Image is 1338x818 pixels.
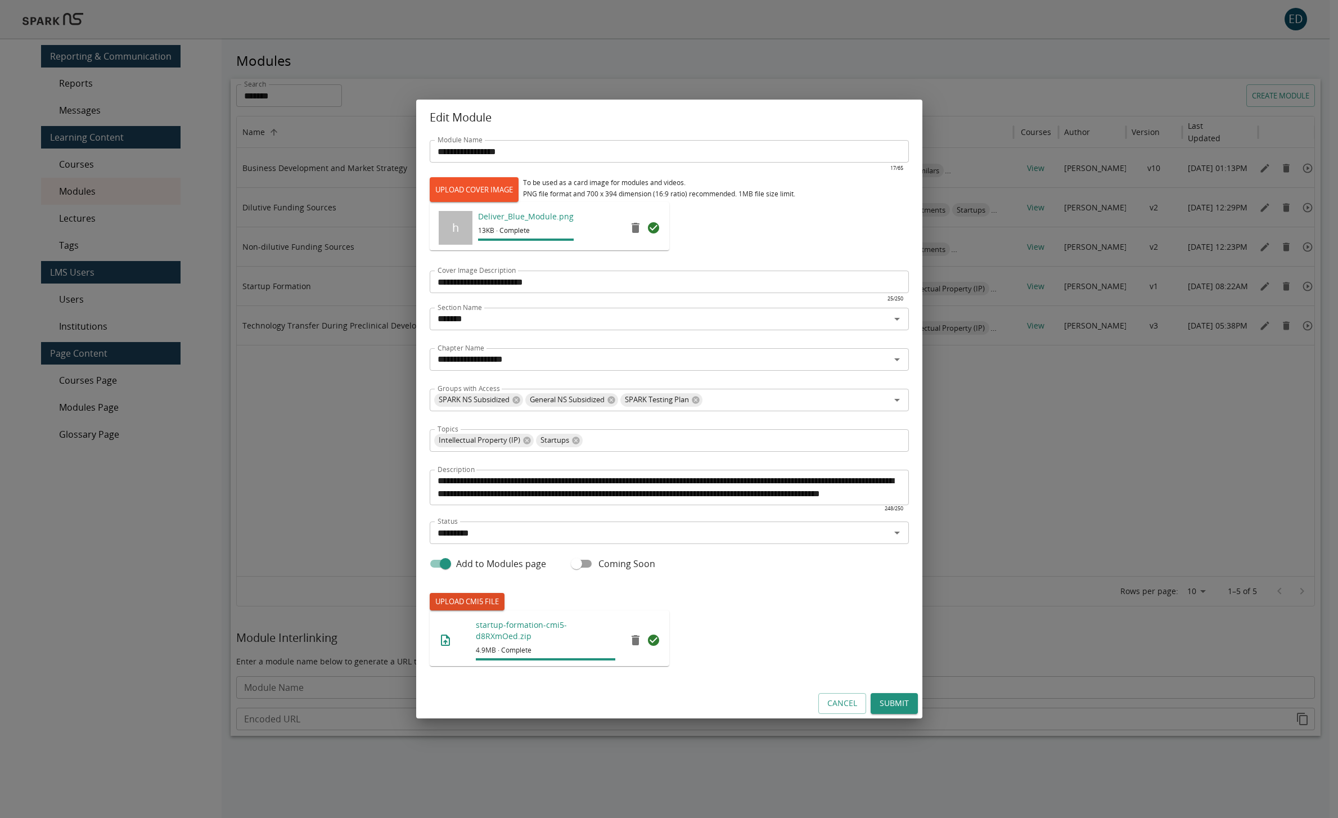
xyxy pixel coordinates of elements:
[871,693,918,714] button: Submit
[438,303,482,312] label: Section Name
[818,693,866,714] button: Cancel
[478,211,574,222] p: Deliver_Blue_Module.png
[889,352,905,367] button: Open
[434,393,514,406] span: SPARK NS Subsidized
[476,645,615,656] span: 4.9MB · Complete
[438,465,475,474] label: Description
[525,393,618,407] div: General NS Subsidized
[438,424,458,434] label: Topics
[430,593,504,610] label: UPLOAD CMI5 FILE
[889,392,905,408] button: Open
[456,557,546,570] span: Add to Modules page
[889,525,905,541] button: Open
[434,434,534,447] div: Intellectual Property (IP)
[438,516,458,526] label: Status
[476,658,615,660] span: File upload progress
[620,393,702,407] div: SPARK Testing Plan
[889,311,905,327] button: Open
[624,217,647,239] button: remove
[438,266,516,275] label: Cover Image Description
[438,384,500,393] label: Groups with Access
[536,434,583,447] div: Startups
[476,619,615,642] p: startup-formation-cmi5-d8RXmOed.zip
[598,557,655,570] span: Coming Soon
[620,393,693,406] span: SPARK Testing Plan
[536,434,574,447] span: Startups
[624,629,647,651] button: remove
[439,211,472,245] div: h
[434,434,525,447] span: Intellectual Property (IP)
[525,393,609,406] span: General NS Subsidized
[430,177,519,202] label: UPLOAD COVER IMAGE
[438,343,484,353] label: Chapter Name
[523,177,795,200] div: To be used as a card image for modules and videos. PNG file format and 700 x 394 dimension (16:9 ...
[434,393,523,407] div: SPARK NS Subsidized
[478,225,574,236] span: 13KB · Complete
[438,135,483,145] label: Module Name
[416,100,922,136] h2: Edit Module
[478,239,574,241] span: File upload progress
